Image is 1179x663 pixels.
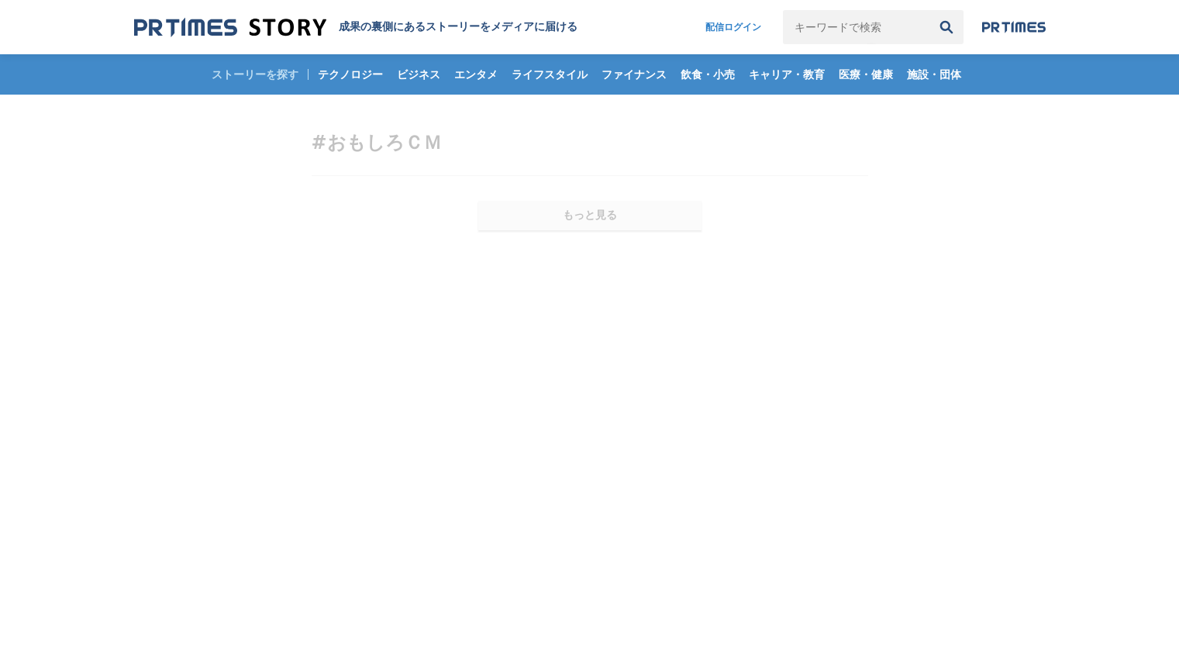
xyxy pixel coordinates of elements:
a: エンタメ [448,54,504,95]
span: 施設・団体 [901,67,967,81]
a: ビジネス [391,54,446,95]
input: キーワードで検索 [783,10,929,44]
img: 成果の裏側にあるストーリーをメディアに届ける [134,17,326,38]
a: ライフスタイル [505,54,594,95]
span: ビジネス [391,67,446,81]
a: ファイナンス [595,54,673,95]
span: 医療・健康 [833,67,899,81]
a: 施設・団体 [901,54,967,95]
a: 配信ログイン [690,10,777,44]
span: エンタメ [448,67,504,81]
a: キャリア・教育 [743,54,831,95]
span: ライフスタイル [505,67,594,81]
a: テクノロジー [312,54,389,95]
h1: 成果の裏側にあるストーリーをメディアに届ける [339,20,577,34]
span: キャリア・教育 [743,67,831,81]
a: 飲食・小売 [674,54,741,95]
span: テクノロジー [312,67,389,81]
a: 医療・健康 [833,54,899,95]
span: 飲食・小売 [674,67,741,81]
a: 成果の裏側にあるストーリーをメディアに届ける 成果の裏側にあるストーリーをメディアに届ける [134,17,577,38]
span: ファイナンス [595,67,673,81]
button: 検索 [929,10,964,44]
img: prtimes [982,21,1046,33]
